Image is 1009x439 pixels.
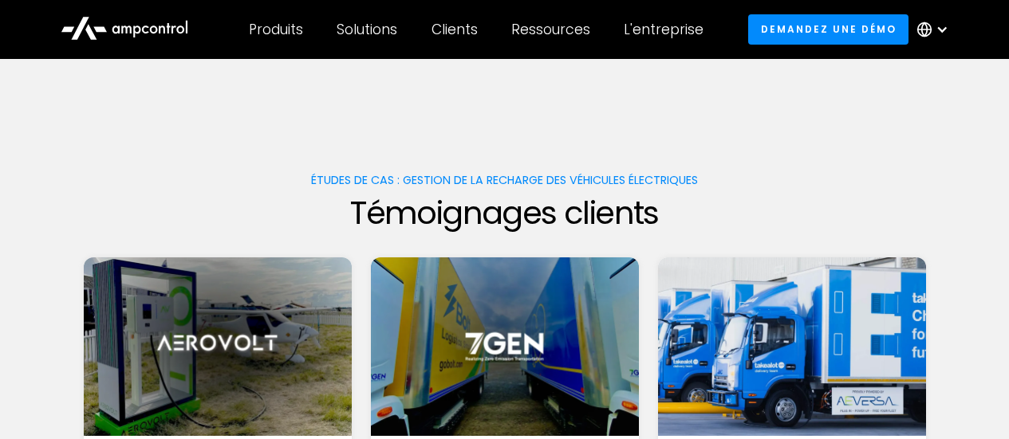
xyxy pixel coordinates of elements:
div: Ressources [511,21,590,38]
div: Solutions [337,21,397,38]
a: Demandez une démo [748,14,908,44]
h1: Études de cas : gestion de la recharge des véhicules électriques [84,174,926,187]
div: L'entreprise [624,21,704,38]
div: Produits [249,21,303,38]
div: Clients [432,21,478,38]
h2: Témoignages clients [84,194,926,232]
